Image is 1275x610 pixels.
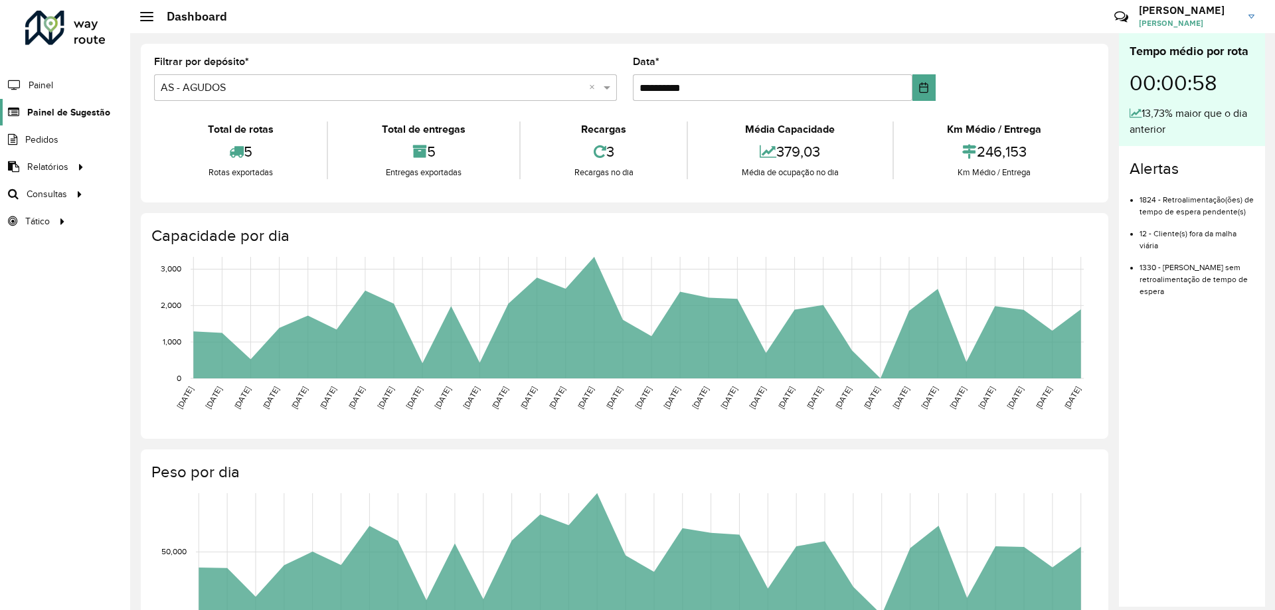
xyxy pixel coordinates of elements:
div: Km Médio / Entrega [897,121,1092,137]
text: [DATE] [862,385,881,410]
span: Painel de Sugestão [27,106,110,119]
text: [DATE] [1034,385,1053,410]
button: Choose Date [912,74,936,101]
text: [DATE] [547,385,566,410]
span: Consultas [27,187,67,201]
div: 00:00:58 [1130,60,1254,106]
text: [DATE] [347,385,366,410]
div: Total de rotas [157,121,323,137]
text: [DATE] [175,385,195,410]
li: 12 - Cliente(s) fora da malha viária [1140,218,1254,252]
text: [DATE] [691,385,710,410]
div: 379,03 [691,137,889,166]
div: Média Capacidade [691,121,889,137]
text: [DATE] [261,385,280,410]
text: 0 [177,374,181,382]
text: [DATE] [290,385,309,410]
div: Tempo médio por rota [1130,42,1254,60]
text: [DATE] [1005,385,1025,410]
div: Entregas exportadas [331,166,515,179]
div: Rotas exportadas [157,166,323,179]
span: Tático [25,214,50,228]
text: [DATE] [376,385,395,410]
text: [DATE] [748,385,767,410]
h4: Capacidade por dia [151,226,1095,246]
text: [DATE] [776,385,796,410]
div: Recargas no dia [524,166,683,179]
span: Relatórios [27,160,68,174]
text: 3,000 [161,265,181,273]
span: Painel [29,78,53,92]
text: [DATE] [433,385,452,410]
h4: Peso por dia [151,463,1095,482]
text: [DATE] [318,385,337,410]
li: 1330 - [PERSON_NAME] sem retroalimentação de tempo de espera [1140,252,1254,297]
text: [DATE] [662,385,681,410]
a: Contato Rápido [1107,3,1136,31]
div: Recargas [524,121,683,137]
div: 5 [157,137,323,166]
text: [DATE] [462,385,481,410]
div: Total de entregas [331,121,515,137]
text: [DATE] [576,385,595,410]
text: [DATE] [833,385,853,410]
text: [DATE] [232,385,252,410]
div: 3 [524,137,683,166]
h2: Dashboard [153,9,227,24]
text: [DATE] [891,385,910,410]
label: Filtrar por depósito [154,54,249,70]
div: 5 [331,137,515,166]
text: [DATE] [920,385,939,410]
text: [DATE] [204,385,223,410]
text: [DATE] [719,385,738,410]
text: [DATE] [490,385,509,410]
span: [PERSON_NAME] [1139,17,1238,29]
text: [DATE] [805,385,824,410]
text: [DATE] [977,385,996,410]
text: [DATE] [634,385,653,410]
div: 246,153 [897,137,1092,166]
text: 2,000 [161,301,181,309]
li: 1824 - Retroalimentação(ões) de tempo de espera pendente(s) [1140,184,1254,218]
h3: [PERSON_NAME] [1139,4,1238,17]
span: Pedidos [25,133,58,147]
label: Data [633,54,659,70]
h4: Alertas [1130,159,1254,179]
text: [DATE] [404,385,424,410]
text: [DATE] [519,385,538,410]
div: Média de ocupação no dia [691,166,889,179]
span: Clear all [589,80,600,96]
div: 13,73% maior que o dia anterior [1130,106,1254,137]
text: 50,000 [161,548,187,556]
div: Km Médio / Entrega [897,166,1092,179]
text: [DATE] [604,385,624,410]
text: [DATE] [948,385,968,410]
text: 1,000 [163,337,181,346]
text: [DATE] [1062,385,1082,410]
